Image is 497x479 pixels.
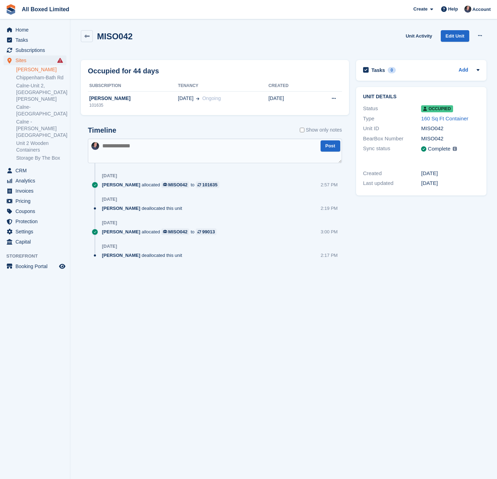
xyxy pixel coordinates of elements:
[413,6,427,13] span: Create
[161,181,189,188] a: MISO042
[58,262,66,271] a: Preview store
[428,145,450,153] div: Complete
[4,237,66,247] a: menu
[16,155,66,161] a: Storage By The Box
[15,237,58,247] span: Capital
[403,30,435,42] a: Unit Activity
[15,186,58,196] span: Invoices
[15,196,58,206] span: Pricing
[15,166,58,175] span: CRM
[321,228,337,235] div: 3:00 PM
[88,95,178,102] div: [PERSON_NAME]
[102,228,220,235] div: allocated to
[15,217,58,226] span: Protection
[363,135,421,143] div: BearBox Number
[421,179,479,187] div: [DATE]
[102,197,117,202] div: [DATE]
[269,80,311,92] th: Created
[4,186,66,196] a: menu
[459,66,468,74] a: Add
[16,140,66,153] a: Unit 2 Wooden Containers
[178,95,193,102] span: [DATE]
[15,25,58,35] span: Home
[196,181,219,188] a: 101635
[88,102,178,108] div: 101635
[102,205,186,212] div: deallocated this unit
[102,181,223,188] div: allocated to
[91,142,99,150] img: Dan Goss
[421,169,479,178] div: [DATE]
[6,4,16,15] img: stora-icon-8386f47178a22dfd0bd8f6a31ec36ba5ce8667c1dd55bd0f319d3a0aa187defe.svg
[4,196,66,206] a: menu
[57,58,63,63] i: Smart entry sync failures have occurred
[88,80,178,92] th: Subscription
[363,125,421,133] div: Unit ID
[15,176,58,186] span: Analytics
[4,45,66,55] a: menu
[4,217,66,226] a: menu
[453,147,457,151] img: icon-info-grey-7440780725fd019a000dd9b08b2336e03edf1995a4989e88bcd33f0948082b44.svg
[16,104,66,117] a: Calne-[GEOGRAPHIC_DATA]
[15,55,58,65] span: Sites
[102,181,140,188] span: [PERSON_NAME]
[269,91,311,112] td: [DATE]
[161,228,189,235] a: MISO042
[88,126,116,134] h2: Timeline
[16,74,66,81] a: Chippenham-Bath Rd
[472,6,491,13] span: Account
[168,181,188,188] div: MISO042
[19,4,72,15] a: All Boxed Limited
[196,228,217,235] a: 99013
[421,125,479,133] div: MISO042
[102,252,140,259] span: [PERSON_NAME]
[88,66,159,76] h2: Occupied for 44 days
[4,176,66,186] a: menu
[15,35,58,45] span: Tasks
[15,261,58,271] span: Booking Portal
[4,261,66,271] a: menu
[15,206,58,216] span: Coupons
[4,35,66,45] a: menu
[102,252,186,259] div: deallocated this unit
[421,115,468,121] a: 160 Sq Ft Container
[363,105,421,113] div: Status
[448,6,458,13] span: Help
[102,173,117,179] div: [DATE]
[178,80,268,92] th: Tenancy
[363,145,421,153] div: Sync status
[15,227,58,237] span: Settings
[102,205,140,212] span: [PERSON_NAME]
[372,67,385,73] h2: Tasks
[363,115,421,123] div: Type
[321,181,337,188] div: 2:57 PM
[15,45,58,55] span: Subscriptions
[202,181,217,188] div: 101635
[4,55,66,65] a: menu
[4,227,66,237] a: menu
[4,25,66,35] a: menu
[321,140,340,152] button: Post
[202,228,215,235] div: 99013
[6,253,70,260] span: Storefront
[102,228,140,235] span: [PERSON_NAME]
[102,220,117,226] div: [DATE]
[300,126,304,134] input: Show only notes
[16,82,66,102] a: Calne-Unit 2, [GEOGRAPHIC_DATA][PERSON_NAME]
[202,95,221,101] span: Ongoing
[363,169,421,178] div: Created
[388,67,396,73] div: 0
[363,94,479,100] h2: Unit details
[4,206,66,216] a: menu
[300,126,342,134] label: Show only notes
[421,105,453,112] span: Occupied
[4,166,66,175] a: menu
[16,119,66,139] a: Calne -[PERSON_NAME][GEOGRAPHIC_DATA]
[363,179,421,187] div: Last updated
[321,252,337,259] div: 2:17 PM
[16,66,66,73] a: [PERSON_NAME]
[441,30,469,42] a: Edit Unit
[97,32,133,41] h2: MISO042
[321,205,337,212] div: 2:19 PM
[464,6,471,13] img: Dan Goss
[102,244,117,249] div: [DATE]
